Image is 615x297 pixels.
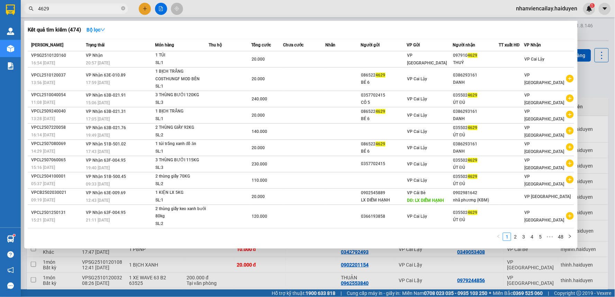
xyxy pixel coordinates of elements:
span: VP [GEOGRAPHIC_DATA] [525,125,564,138]
span: question-circle [7,251,14,258]
div: 1 BỊCH TRẮNG COSTHUNGF MOD BÊN TRONG [155,68,207,83]
span: VP Gửi [407,43,420,47]
span: VP Nhận 51B-501.02 [86,142,126,146]
div: SL: 3 [155,164,207,172]
span: 13:56 [DATE] [31,80,55,85]
li: 5 [536,233,544,241]
div: ÚT ĐỦ [453,99,499,106]
span: 4629 [468,210,478,215]
img: warehouse-icon [7,45,14,52]
span: Thu hộ [209,43,222,47]
div: 035502 [453,173,499,180]
span: 19:49 [DATE] [86,133,110,138]
li: 48 [555,233,566,241]
span: 12:43 [DATE] [86,198,110,203]
div: 0386293161 [453,141,499,148]
span: notification [7,267,14,273]
span: 4629 [468,125,478,130]
div: DANH [453,148,499,155]
span: VP [GEOGRAPHIC_DATA] [525,174,564,187]
div: 1 TÚI [155,52,207,59]
a: 5 [536,233,544,241]
div: 2 THÙNG GIẤY 92KG [155,124,207,132]
span: Tổng cước [251,43,271,47]
a: 3 [520,233,527,241]
div: SL: 1 [155,83,207,90]
span: plus-circle [566,75,574,82]
span: VP Cai Lậy [525,57,545,62]
span: VP Nhận 51B-500.45 [86,174,126,179]
div: BÉ 6 [361,148,407,155]
span: 13:28 [DATE] [31,116,55,121]
img: warehouse-icon [7,235,14,243]
div: 086522 [361,141,407,148]
span: down [100,27,105,32]
span: 140.000 [252,129,267,134]
div: VPCL2510120037 [31,72,84,79]
div: 0902545889 [361,189,407,197]
div: ÚT ĐỦ [453,216,499,224]
button: left [495,233,503,241]
div: BÉ 6 [361,79,407,86]
div: 035502 [453,92,499,99]
a: 1 [503,233,511,241]
span: VP Nhận 63B-021.91 [86,93,126,98]
div: 035502 [453,124,499,132]
span: 4629 [468,158,478,163]
span: Người gửi [361,43,380,47]
span: 09:19 [DATE] [31,198,55,202]
span: VP [GEOGRAPHIC_DATA] [407,53,447,65]
span: VP [GEOGRAPHIC_DATA] [525,210,564,223]
span: Người nhận [453,43,476,47]
div: SL: 1 [155,148,207,155]
span: plus-circle [566,127,574,135]
span: search [29,6,34,11]
span: left [497,234,501,238]
div: VPCL2504100001 [31,173,84,180]
li: 2 [511,233,519,241]
span: right [568,234,572,238]
li: Next 5 Pages [544,233,555,241]
span: 20.000 [252,57,265,62]
span: message [7,282,14,289]
span: 20.000 [252,145,265,150]
span: close-circle [121,6,125,10]
span: 120.000 [252,214,267,219]
div: 035502 [453,157,499,164]
div: 3 THÙNG BƯỞI 120KG [155,91,207,99]
span: VP [GEOGRAPHIC_DATA] [525,73,564,85]
button: right [566,233,574,241]
div: LX DIỄM HẠNH [361,197,407,204]
div: ÚT ĐỦ [453,164,499,171]
span: VP Cai Lậy [407,145,427,150]
span: VP Cai Lậy [407,113,427,118]
div: VPCL2509240040 [31,108,84,115]
span: VP Cai Lậy [407,129,427,134]
li: 1 [503,233,511,241]
img: warehouse-icon [7,28,14,35]
span: 4629 [468,174,478,179]
div: VPCL2507080069 [31,140,84,147]
span: 4629 [376,109,386,114]
span: 17:05 [DATE] [86,117,110,121]
span: 17:43 [DATE] [86,149,110,154]
span: 16:14 [DATE] [31,133,55,137]
span: close-circle [121,6,125,12]
span: 20.000 [252,194,265,199]
div: 0357702415 [361,160,407,168]
h3: Kết quả tìm kiếm ( 474 ) [28,26,81,34]
div: VPCB2502030021 [31,189,84,196]
span: VP [GEOGRAPHIC_DATA] [525,109,564,121]
span: 15:21 [DATE] [31,218,55,223]
span: Chưa cước [283,43,304,47]
span: VP [GEOGRAPHIC_DATA] [525,142,564,154]
div: 0386293161 [453,72,499,79]
span: ••• [544,233,555,241]
span: VP Nhận 63B-021.76 [86,125,126,130]
span: VP Cai Lậy [407,97,427,101]
div: DANH [453,115,499,123]
span: TT xuất HĐ [499,43,520,47]
div: 1 BỊCH TRẮNG [155,108,207,115]
span: 230.000 [252,162,267,166]
li: 4 [528,233,536,241]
